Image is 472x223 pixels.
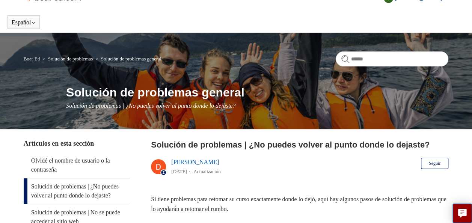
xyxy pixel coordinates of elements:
[171,169,187,174] time: 07/06/2024, 16:39
[41,56,94,62] li: Solución de problemas
[12,19,36,26] button: Español
[24,56,41,62] li: Boat-Ed
[24,152,130,178] a: Olvidé el nombre de usuario o la contraseña
[151,139,448,151] h2: Solución de problemas | ¿No puedes volver al punto donde lo dejaste?
[94,56,161,62] li: Solución de problemas general
[48,56,93,62] a: Solución de problemas
[66,83,448,101] h1: Solución de problemas general
[101,56,161,62] a: Solución de problemas general
[24,140,94,147] span: Artículos en esta sección
[336,51,448,66] input: Buscar
[193,169,220,174] li: Actualización
[66,102,235,109] span: Solución de problemas | ¿No puedes volver al punto donde lo dejaste?
[171,159,219,165] a: [PERSON_NAME]
[24,56,40,62] a: Boat-Ed
[151,194,448,214] p: Si tiene problemas para retomar su curso exactamente donde lo dejó, aquí hay algunos pasos de sol...
[452,203,472,223] button: Live chat
[421,158,448,169] button: Seguir a Artículo
[24,178,130,204] a: Solución de problemas | ¿No puedes volver al punto donde lo dejaste?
